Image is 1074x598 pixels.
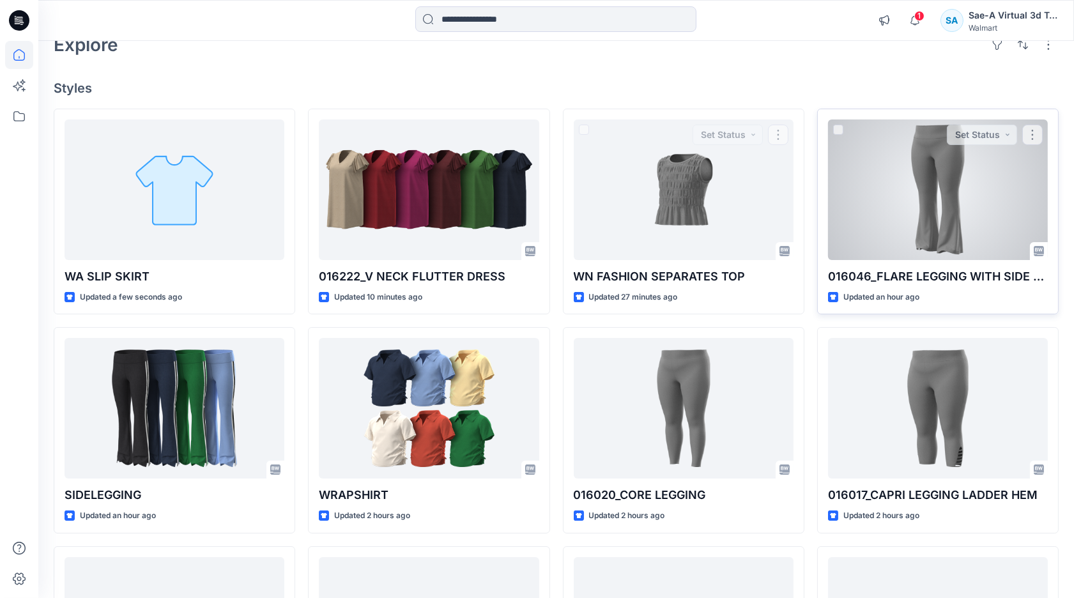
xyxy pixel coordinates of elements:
[969,8,1058,23] div: Sae-A Virtual 3d Team
[828,268,1048,286] p: 016046_FLARE LEGGING WITH SIDE SLIT
[65,268,284,286] p: WA SLIP SKIRT
[914,11,924,21] span: 1
[828,338,1048,479] a: 016017_CAPRI LEGGING LADDER HEM
[574,119,794,260] a: WN FASHION SEPARATES TOP
[65,119,284,260] a: WA SLIP SKIRT
[843,291,919,304] p: Updated an hour ago
[574,338,794,479] a: 016020_CORE LEGGING
[319,338,539,479] a: WRAPSHIRT
[334,291,422,304] p: Updated 10 minutes ago
[319,268,539,286] p: 016222_V NECK FLUTTER DRESS
[65,486,284,504] p: SIDELEGGING
[589,509,665,523] p: Updated 2 hours ago
[589,291,678,304] p: Updated 27 minutes ago
[828,486,1048,504] p: 016017_CAPRI LEGGING LADDER HEM
[80,291,182,304] p: Updated a few seconds ago
[80,509,156,523] p: Updated an hour ago
[334,509,410,523] p: Updated 2 hours ago
[843,509,919,523] p: Updated 2 hours ago
[574,268,794,286] p: WN FASHION SEPARATES TOP
[65,338,284,479] a: SIDELEGGING
[940,9,963,32] div: SA
[319,119,539,260] a: 016222_V NECK FLUTTER DRESS
[828,119,1048,260] a: 016046_FLARE LEGGING WITH SIDE SLIT
[574,486,794,504] p: 016020_CORE LEGGING
[54,80,1059,96] h4: Styles
[54,34,118,55] h2: Explore
[969,23,1058,33] div: Walmart
[319,486,539,504] p: WRAPSHIRT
